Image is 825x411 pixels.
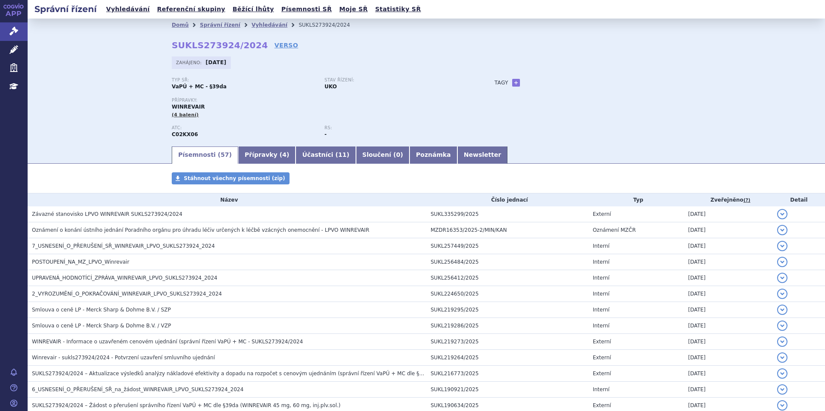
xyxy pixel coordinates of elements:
span: Externí [593,355,611,361]
a: Poznámka [409,146,457,164]
th: Typ [589,193,684,206]
td: SUKL335299/2025 [426,206,589,222]
button: detail [777,273,787,283]
button: detail [777,352,787,363]
td: [DATE] [684,222,773,238]
td: MZDR16353/2025-2/MIN/KAN [426,222,589,238]
span: Oznámení MZČR [593,227,636,233]
a: Písemnosti (57) [172,146,238,164]
a: Moje SŘ [337,3,370,15]
td: [DATE] [684,302,773,318]
span: 11 [338,151,346,158]
span: UPRAVENÁ_HODNOTÍCÍ_ZPRÁVA_WINREVAIR_LPVO_SUKLS273924_2024 [32,275,217,281]
td: SUKL219273/2025 [426,334,589,350]
a: + [512,79,520,87]
span: SUKLS273924/2024 – Aktualizace výsledků analýzy nákladové efektivity a dopadu na rozpočet s cenov... [32,371,532,377]
td: SUKL257449/2025 [426,238,589,254]
th: Detail [773,193,825,206]
span: Winrevair - sukls273924/2024 - Potvrzení uzavření smluvního ujednání [32,355,215,361]
span: Interní [593,243,610,249]
span: Oznámení o konání ústního jednání Poradního orgánu pro úhradu léčiv určených k léčbě vzácných one... [32,227,369,233]
td: [DATE] [684,382,773,398]
span: Externí [593,371,611,377]
td: SUKL190921/2025 [426,382,589,398]
button: detail [777,225,787,235]
span: Externí [593,339,611,345]
button: detail [777,305,787,315]
p: Stav řízení: [324,78,469,83]
span: Stáhnout všechny písemnosti (zip) [184,175,285,181]
a: Písemnosti SŘ [279,3,334,15]
button: detail [777,384,787,395]
th: Číslo jednací [426,193,589,206]
p: RS: [324,125,469,131]
span: 6_USNESENÍ_O_PŘERUŠENÍ_SŘ_na_žádost_WINREVAIR_LPVO_SUKLS273924_2024 [32,386,243,392]
td: SUKL216773/2025 [426,366,589,382]
span: (4 balení) [172,112,199,118]
td: [DATE] [684,318,773,334]
span: Interní [593,291,610,297]
button: detail [777,368,787,379]
button: detail [777,209,787,219]
span: Interní [593,275,610,281]
a: Domů [172,22,189,28]
strong: SUKLS273924/2024 [172,40,268,50]
a: Vyhledávání [104,3,152,15]
span: WINREVAIR [172,104,205,110]
a: VERSO [274,41,298,50]
td: SUKL256484/2025 [426,254,589,270]
a: Sloučení (0) [356,146,409,164]
h2: Správní řízení [28,3,104,15]
strong: VaPÚ + MC - §39da [172,84,227,90]
button: detail [777,241,787,251]
a: Přípravky (4) [238,146,296,164]
span: SUKLS273924/2024 – Žádost o přerušení správního řízení VaPÚ + MC dle §39da (WINREVAIR 45 mg, 60 m... [32,402,340,408]
td: SUKL219286/2025 [426,318,589,334]
td: [DATE] [684,238,773,254]
a: Správní řízení [200,22,240,28]
span: Externí [593,402,611,408]
th: Zveřejněno [684,193,773,206]
strong: [DATE] [206,59,227,65]
span: Interní [593,307,610,313]
span: Interní [593,386,610,392]
a: Vyhledávání [252,22,287,28]
span: Smlouva o ceně LP - Merck Sharp & Dohme B.V. / VZP [32,323,171,329]
a: Statistiky SŘ [372,3,423,15]
strong: SOTATERCEPT [172,131,198,137]
span: Zahájeno: [176,59,203,66]
span: 57 [220,151,229,158]
td: SUKL219264/2025 [426,350,589,366]
button: detail [777,336,787,347]
td: [DATE] [684,334,773,350]
button: detail [777,400,787,411]
span: WINREVAIR - Informace o uzavřeném cenovém ujednání (správní řízení VaPÚ + MC - SUKLS273924/2024 [32,339,303,345]
p: ATC: [172,125,316,131]
li: SUKLS273924/2024 [299,19,361,31]
strong: - [324,131,327,137]
a: Stáhnout všechny písemnosti (zip) [172,172,290,184]
a: Účastníci (11) [296,146,356,164]
td: SUKL224650/2025 [426,286,589,302]
td: [DATE] [684,366,773,382]
p: Přípravky: [172,98,477,103]
button: detail [777,289,787,299]
span: 4 [282,151,287,158]
td: SUKL256412/2025 [426,270,589,286]
a: Běžící lhůty [230,3,277,15]
span: Smlouva o ceně LP - Merck Sharp & Dohme B.V. / SZP [32,307,171,313]
span: Externí [593,211,611,217]
button: detail [777,257,787,267]
span: Závazné stanovisko LPVO WINREVAIR SUKLS273924/2024 [32,211,183,217]
td: [DATE] [684,254,773,270]
span: 0 [396,151,400,158]
td: [DATE] [684,206,773,222]
span: POSTOUPENÍ_NA_MZ_LPVO_Winrevair [32,259,129,265]
span: 2_VYROZUMĚNÍ_O_POKRAČOVÁNÍ_WINREVAIR_LPVO_SUKLS273924_2024 [32,291,222,297]
td: [DATE] [684,286,773,302]
button: detail [777,321,787,331]
a: Referenční skupiny [154,3,228,15]
td: SUKL219295/2025 [426,302,589,318]
td: [DATE] [684,350,773,366]
span: Interní [593,323,610,329]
